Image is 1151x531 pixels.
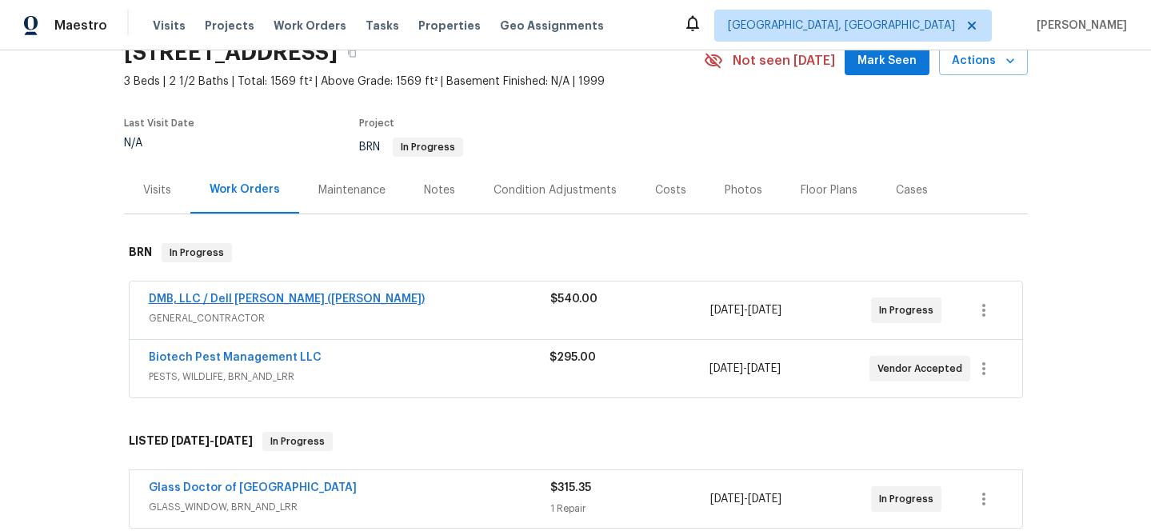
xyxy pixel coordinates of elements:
span: Last Visit Date [124,118,194,128]
button: Mark Seen [845,46,929,76]
span: 3 Beds | 2 1/2 Baths | Total: 1569 ft² | Above Grade: 1569 ft² | Basement Finished: N/A | 1999 [124,74,704,90]
a: Biotech Pest Management LLC [149,352,322,363]
span: Vendor Accepted [877,361,969,377]
span: $315.35 [550,482,591,493]
div: Floor Plans [801,182,857,198]
span: Mark Seen [857,51,917,71]
span: $295.00 [550,352,596,363]
span: In Progress [163,245,230,261]
div: LISTED [DATE]-[DATE]In Progress [124,416,1028,467]
div: N/A [124,138,194,149]
span: GENERAL_CONTRACTOR [149,310,550,326]
span: Tasks [366,20,399,31]
span: Geo Assignments [500,18,604,34]
span: [DATE] [710,493,744,505]
a: Glass Doctor of [GEOGRAPHIC_DATA] [149,482,357,493]
span: PESTS, WILDLIFE, BRN_AND_LRR [149,369,550,385]
span: [DATE] [748,305,781,316]
span: In Progress [879,491,940,507]
button: Copy Address [338,38,366,67]
h6: LISTED [129,432,253,451]
span: GLASS_WINDOW, BRN_AND_LRR [149,499,550,515]
span: [DATE] [709,363,743,374]
span: Not seen [DATE] [733,53,835,69]
span: [DATE] [214,435,253,446]
span: Properties [418,18,481,34]
div: Cases [896,182,928,198]
span: Project [359,118,394,128]
span: BRN [359,142,463,153]
h2: [STREET_ADDRESS] [124,45,338,61]
span: [DATE] [747,363,781,374]
span: [PERSON_NAME] [1030,18,1127,34]
span: - [709,361,781,377]
div: BRN In Progress [124,227,1028,278]
h6: BRN [129,243,152,262]
span: Projects [205,18,254,34]
span: Work Orders [274,18,346,34]
span: [DATE] [748,493,781,505]
div: Maintenance [318,182,386,198]
span: Actions [952,51,1015,71]
div: Visits [143,182,171,198]
div: Photos [725,182,762,198]
span: [DATE] [171,435,210,446]
span: - [171,435,253,446]
div: Condition Adjustments [494,182,617,198]
span: [DATE] [710,305,744,316]
span: In Progress [264,433,331,449]
span: Maestro [54,18,107,34]
span: - [710,491,781,507]
div: Notes [424,182,455,198]
a: DMB, LLC / Dell [PERSON_NAME] ([PERSON_NAME]) [149,293,425,305]
div: 1 Repair [550,501,711,517]
span: - [710,302,781,318]
span: Visits [153,18,186,34]
div: Costs [655,182,686,198]
span: In Progress [879,302,940,318]
span: In Progress [394,142,462,152]
button: Actions [939,46,1028,76]
span: $540.00 [550,293,597,305]
span: [GEOGRAPHIC_DATA], [GEOGRAPHIC_DATA] [728,18,955,34]
div: Work Orders [210,182,280,198]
